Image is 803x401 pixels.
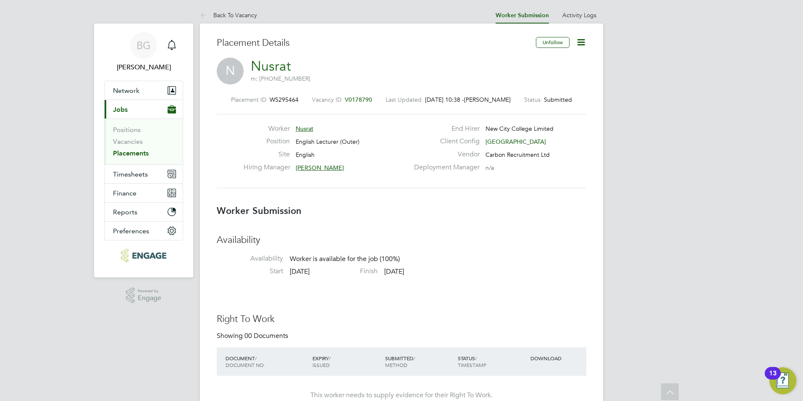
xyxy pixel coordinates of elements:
label: Client Config [409,137,480,146]
a: Worker Submission [496,12,549,19]
label: Last Updated [386,96,422,103]
button: Open Resource Center, 13 new notifications [769,367,796,394]
a: Placements [113,149,149,157]
span: V0178790 [345,96,372,103]
a: Activity Logs [562,11,596,19]
span: / [255,355,257,361]
label: Hiring Manager [244,163,290,172]
label: Site [244,150,290,159]
button: Reports [105,203,183,221]
span: Becky Green [104,62,183,72]
div: DOWNLOAD [528,351,586,366]
span: Network [113,87,139,95]
label: Status [524,96,541,103]
span: Reports [113,208,137,216]
a: BG[PERSON_NAME] [104,32,183,72]
a: Vacancies [113,137,143,145]
span: N [217,58,244,84]
div: STATUS [456,351,528,372]
span: Submitted [544,96,572,103]
span: ISSUED [312,361,330,368]
nav: Main navigation [94,24,193,277]
span: [PERSON_NAME] [296,164,344,171]
label: Vendor [409,150,480,159]
span: Nusrat [296,125,313,132]
span: Engage [138,295,161,302]
button: Unfollow [536,37,569,48]
div: 13 [769,373,777,384]
a: Powered byEngage [126,288,162,303]
span: [DATE] 10:38 - [425,96,464,103]
span: TIMESTAMP [458,361,486,368]
span: METHOD [385,361,407,368]
label: Start [217,267,283,276]
span: Powered by [138,288,161,295]
a: Nusrat [251,58,291,74]
h3: Placement Details [217,37,530,49]
span: BG [136,40,151,51]
label: Finish [311,267,378,276]
a: Go to home page [104,249,183,262]
span: m: [PHONE_NUMBER] [251,75,310,82]
button: Network [105,81,183,100]
span: WS295464 [270,96,299,103]
label: Worker [244,124,290,133]
span: Carbon Recruitment Ltd [485,151,550,158]
button: Timesheets [105,165,183,183]
button: Jobs [105,100,183,119]
label: Vacancy ID [312,96,341,103]
label: Deployment Manager [409,163,480,172]
button: Preferences [105,222,183,240]
span: / [413,355,415,361]
span: / [475,355,477,361]
button: Finance [105,184,183,202]
span: Timesheets [113,170,148,178]
h3: Availability [217,234,586,246]
div: Jobs [105,119,183,164]
span: [GEOGRAPHIC_DATA] [485,138,546,145]
img: carbonrecruitment-logo-retina.png [121,249,166,262]
a: Back To Vacancy [200,11,257,19]
div: DOCUMENT [223,351,310,372]
span: n/a [485,164,494,171]
span: Jobs [113,106,128,113]
label: Placement ID [231,96,266,103]
b: Worker Submission [217,205,302,216]
h3: Right To Work [217,313,586,325]
a: Positions [113,126,141,134]
span: DOCUMENT NO. [226,361,265,368]
span: [PERSON_NAME] [464,96,511,103]
div: SUBMITTED [383,351,456,372]
span: 00 Documents [244,332,288,340]
span: English [296,151,315,158]
div: This worker needs to supply evidence for their Right To Work. [225,391,578,400]
label: Availability [217,254,283,263]
label: Position [244,137,290,146]
span: New City College Limited [485,125,554,132]
span: Finance [113,189,136,197]
span: / [329,355,331,361]
span: Worker is available for the job (100%) [290,255,400,263]
span: [DATE] [290,267,310,276]
div: Showing [217,332,290,340]
span: English Lecturer (Outer) [296,138,360,145]
div: EXPIRY [310,351,383,372]
label: End Hirer [409,124,480,133]
span: [DATE] [384,267,404,276]
span: Preferences [113,227,149,235]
